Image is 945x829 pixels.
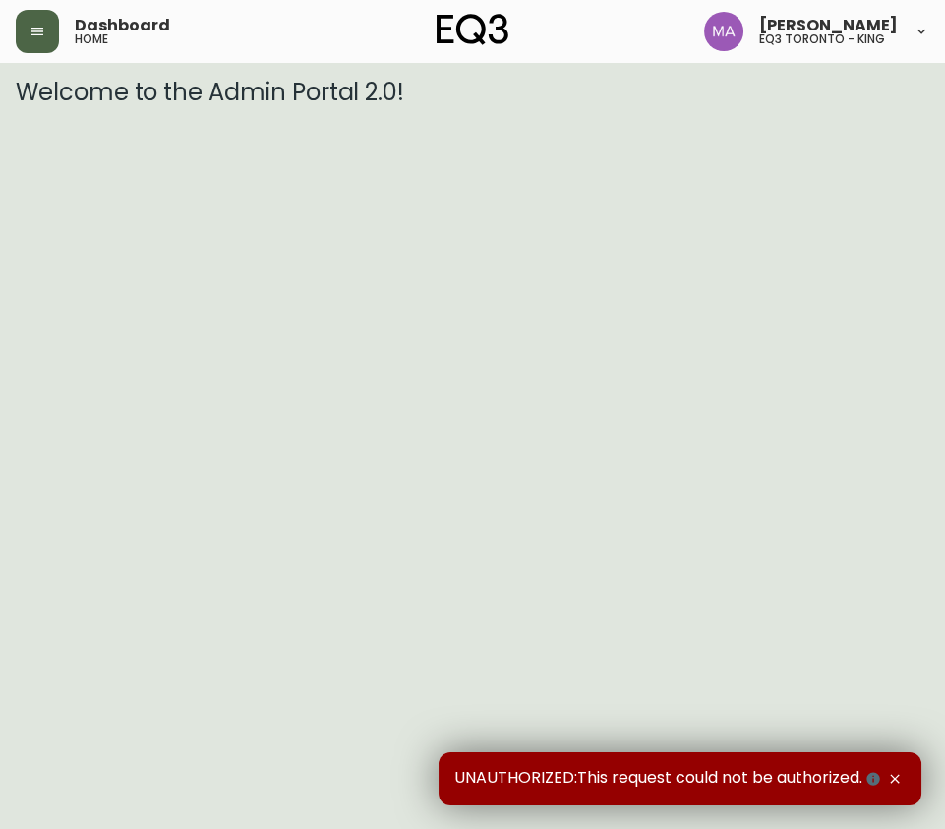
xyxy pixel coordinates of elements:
h5: home [75,33,108,45]
span: Dashboard [75,18,170,33]
img: logo [437,14,509,45]
h5: eq3 toronto - king [759,33,885,45]
img: 4f0989f25cbf85e7eb2537583095d61e [704,12,743,51]
span: UNAUTHORIZED:This request could not be authorized. [454,768,884,790]
span: [PERSON_NAME] [759,18,898,33]
h3: Welcome to the Admin Portal 2.0! [16,79,929,106]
